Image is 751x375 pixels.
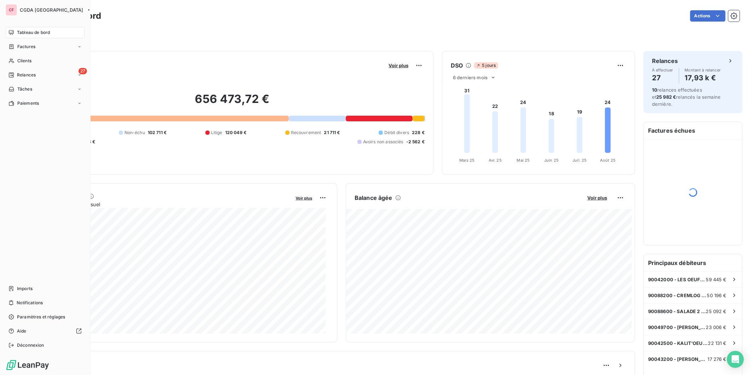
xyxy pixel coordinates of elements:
span: Paiements [17,100,39,106]
h6: Relances [652,57,678,65]
tspan: Juil. 25 [572,158,587,163]
span: Notifications [17,300,43,306]
span: Voir plus [587,195,607,201]
a: Paramètres et réglages [6,311,85,323]
span: -2 562 € [406,139,425,145]
a: Tableau de bord [6,27,85,38]
a: Paiements [6,98,85,109]
span: Factures [17,44,35,50]
span: Tableau de bord [17,29,50,36]
span: Relances [17,72,36,78]
div: Open Intercom Messenger [727,351,744,368]
span: 90088600 - SALADE 2 FRUITS [648,308,706,314]
span: 23 006 € [706,324,727,330]
span: 21 711 € [324,129,340,136]
span: 90049700 - [PERSON_NAME] ET FILS [648,324,706,330]
span: 50 196 € [707,293,727,298]
span: Déconnexion [17,342,44,348]
span: Voir plus [296,196,312,201]
h2: 656 473,72 € [40,92,425,113]
span: Litige [211,129,222,136]
a: Clients [6,55,85,67]
button: Voir plus [585,195,609,201]
span: Chiffre d'affaires mensuel [40,201,291,208]
span: Clients [17,58,31,64]
a: Tâches [6,83,85,95]
span: Avoirs non associés [363,139,403,145]
h4: 17,93 k € [685,72,721,83]
span: 120 049 € [225,129,246,136]
h6: Balance âgée [355,194,392,202]
span: relances effectuées et relancés la semaine dernière. [652,87,721,107]
tspan: Mars 25 [459,158,475,163]
tspan: Août 25 [600,158,616,163]
span: Imports [17,285,33,292]
span: À effectuer [652,68,673,72]
span: 6 derniers mois [453,75,488,80]
span: Tâches [17,86,32,92]
span: Paramètres et réglages [17,314,65,320]
span: 228 € [412,129,425,136]
a: Aide [6,325,85,337]
span: 22 131 € [708,340,727,346]
a: Imports [6,283,85,294]
span: 90043200 - [PERSON_NAME] [648,356,708,362]
span: 90042000 - LES OEUFS DE [GEOGRAPHIC_DATA] [648,277,706,282]
span: 90088200 - CREMLOG LE FROMAGER DES HALLES [648,293,707,298]
tspan: Mai 25 [517,158,530,163]
button: Actions [690,10,726,22]
a: 27Relances [6,69,85,81]
h6: Principaux débiteurs [644,254,742,271]
h6: Factures échues [644,122,742,139]
tspan: Juin 25 [544,158,559,163]
h6: DSO [451,61,463,70]
tspan: Avr. 25 [489,158,502,163]
span: Non-échu [124,129,145,136]
span: 25 092 € [706,308,727,314]
span: 17 276 € [708,356,727,362]
span: 102 711 € [148,129,167,136]
button: Voir plus [293,195,314,201]
span: 90042500 - KALIT'OEUFS EURL [648,340,708,346]
span: 5 jours [474,62,498,69]
span: 25 982 € [656,94,676,100]
div: CF [6,4,17,16]
span: 10 [652,87,657,93]
span: Recouvrement [291,129,321,136]
span: 27 [78,68,87,74]
span: Montant à relancer [685,68,721,72]
span: Débit divers [384,129,409,136]
button: Voir plus [386,62,411,69]
img: Logo LeanPay [6,359,50,371]
span: 59 445 € [706,277,727,282]
span: CGDA [GEOGRAPHIC_DATA] [20,7,83,13]
h4: 27 [652,72,673,83]
span: Voir plus [389,63,408,68]
span: Aide [17,328,27,334]
a: Factures [6,41,85,52]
